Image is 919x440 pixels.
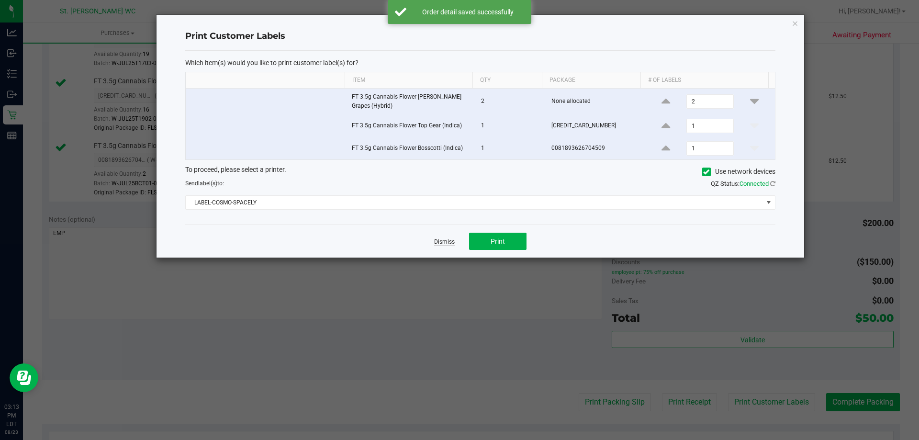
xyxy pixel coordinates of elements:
[185,180,224,187] span: Send to:
[491,237,505,245] span: Print
[346,89,475,115] td: FT 3.5g Cannabis Flower [PERSON_NAME] Grapes (Hybrid)
[475,115,546,137] td: 1
[702,167,775,177] label: Use network devices
[346,137,475,159] td: FT 3.5g Cannabis Flower Bosscotti (Indica)
[711,180,775,187] span: QZ Status:
[345,72,472,89] th: Item
[546,137,646,159] td: 0081893626704509
[475,137,546,159] td: 1
[412,7,524,17] div: Order detail saved successfully
[740,180,769,187] span: Connected
[472,72,542,89] th: Qty
[434,238,455,246] a: Dismiss
[198,180,217,187] span: label(s)
[186,196,763,209] span: LABEL-COSMO-SPACELY
[546,115,646,137] td: [CREDIT_CARD_NUMBER]
[346,115,475,137] td: FT 3.5g Cannabis Flower Top Gear (Indica)
[10,363,38,392] iframe: Resource center
[546,89,646,115] td: None allocated
[640,72,768,89] th: # of labels
[469,233,527,250] button: Print
[475,89,546,115] td: 2
[542,72,640,89] th: Package
[178,165,783,179] div: To proceed, please select a printer.
[185,58,775,67] p: Which item(s) would you like to print customer label(s) for?
[185,30,775,43] h4: Print Customer Labels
